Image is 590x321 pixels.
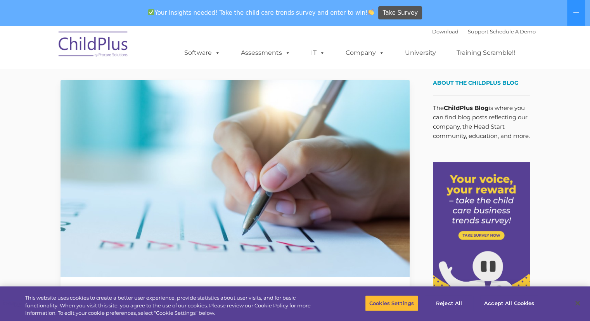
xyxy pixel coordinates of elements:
div: This website uses cookies to create a better user experience, provide statistics about user visit... [25,294,325,317]
p: The is where you can find blog posts reflecting our company, the Head Start community, education,... [433,103,530,141]
button: Cookies Settings [365,295,418,311]
span: Your insights needed! Take the child care trends survey and enter to win! [145,5,377,20]
a: Take Survey [378,6,422,20]
a: Schedule A Demo [490,28,536,35]
button: Reject All [425,295,473,311]
a: University [397,45,444,61]
a: Training Scramble!! [449,45,523,61]
a: Assessments [233,45,298,61]
a: Support [468,28,488,35]
button: Close [569,295,586,312]
span: About the ChildPlus Blog [433,79,519,86]
a: Software [176,45,228,61]
a: IT [303,45,333,61]
span: Take Survey [383,6,418,20]
font: | [432,28,536,35]
img: ChildPlus by Procare Solutions [55,26,132,65]
strong: ChildPlus Blog [444,104,489,112]
a: Download [432,28,459,35]
img: Efficiency Boost: ChildPlus Online's Enhanced Family Pre-Application Process - Streamlining Appli... [61,80,410,277]
a: Company [338,45,392,61]
img: ✅ [148,9,154,15]
img: 👏 [368,9,374,15]
button: Accept All Cookies [480,295,538,311]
